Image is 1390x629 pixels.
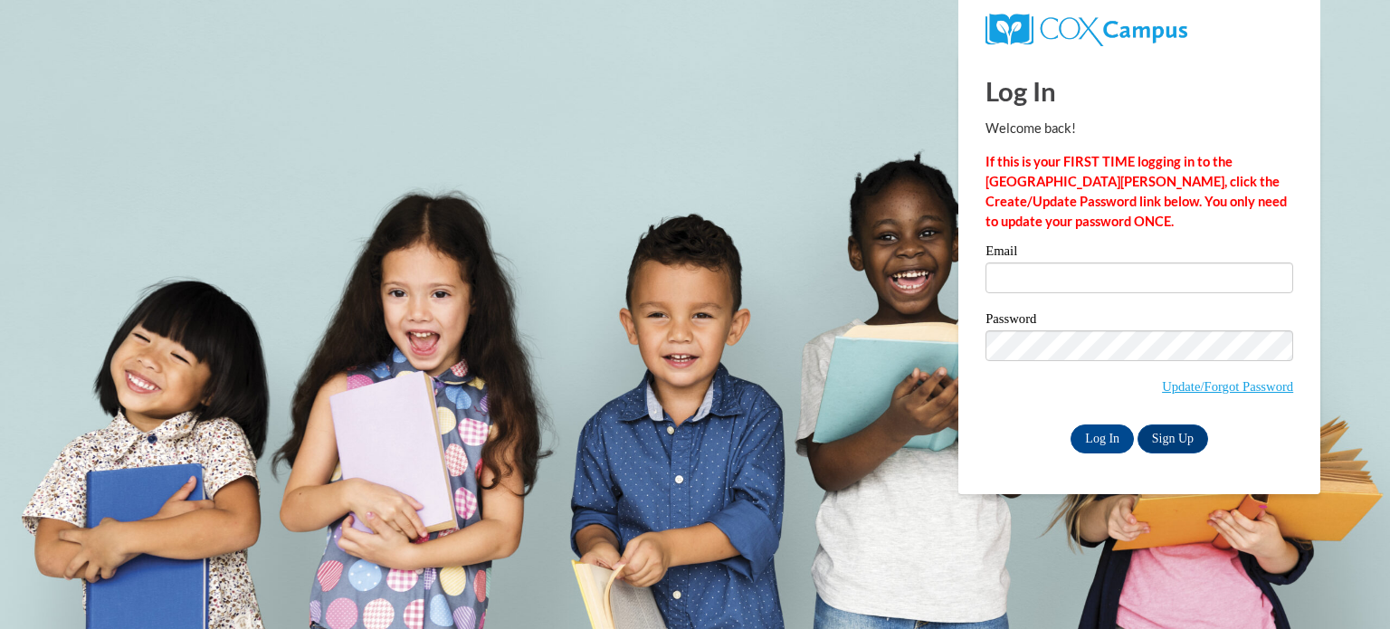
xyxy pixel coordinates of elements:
[985,244,1293,262] label: Email
[1071,424,1134,453] input: Log In
[985,21,1187,36] a: COX Campus
[1138,424,1208,453] a: Sign Up
[1162,379,1293,394] a: Update/Forgot Password
[985,312,1293,330] label: Password
[985,154,1287,229] strong: If this is your FIRST TIME logging in to the [GEOGRAPHIC_DATA][PERSON_NAME], click the Create/Upd...
[985,72,1293,110] h1: Log In
[985,119,1293,138] p: Welcome back!
[985,14,1187,46] img: COX Campus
